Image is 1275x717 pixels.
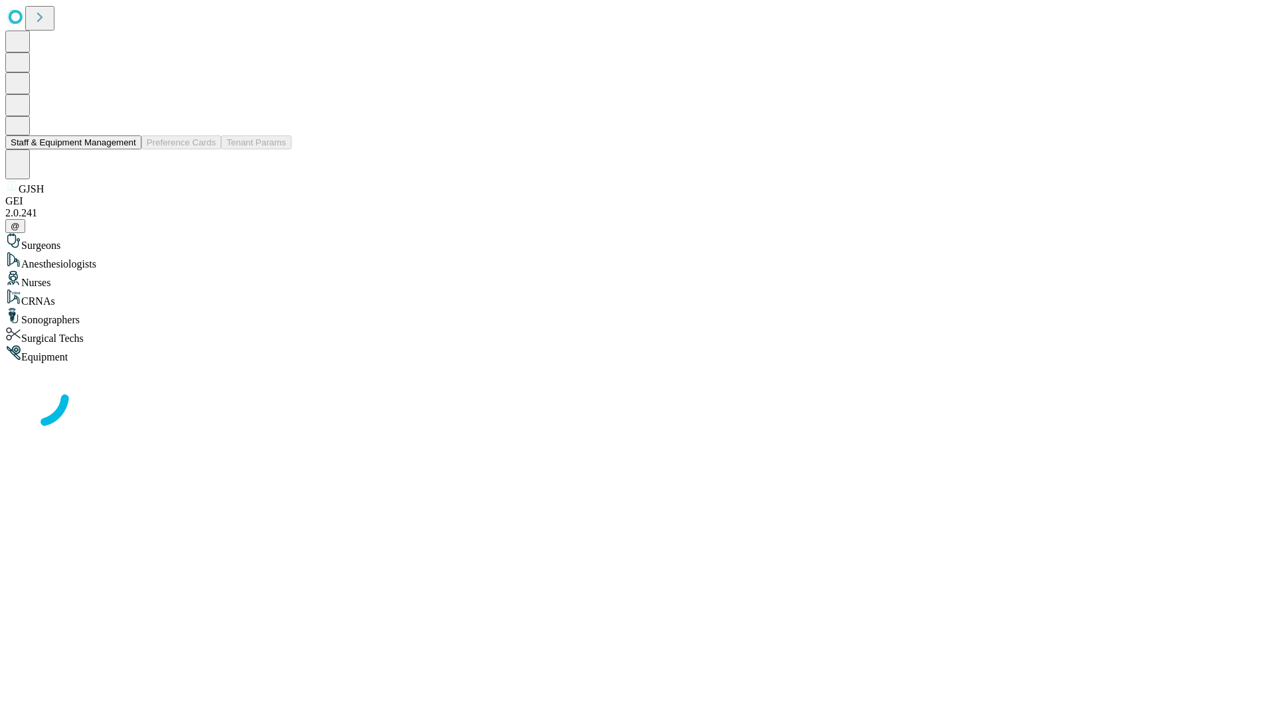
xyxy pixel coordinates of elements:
[141,135,221,149] button: Preference Cards
[5,195,1270,207] div: GEI
[5,207,1270,219] div: 2.0.241
[5,345,1270,363] div: Equipment
[5,326,1270,345] div: Surgical Techs
[5,270,1270,289] div: Nurses
[5,289,1270,307] div: CRNAs
[221,135,292,149] button: Tenant Params
[5,219,25,233] button: @
[5,135,141,149] button: Staff & Equipment Management
[5,252,1270,270] div: Anesthesiologists
[19,183,44,195] span: GJSH
[5,233,1270,252] div: Surgeons
[11,221,20,231] span: @
[5,307,1270,326] div: Sonographers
